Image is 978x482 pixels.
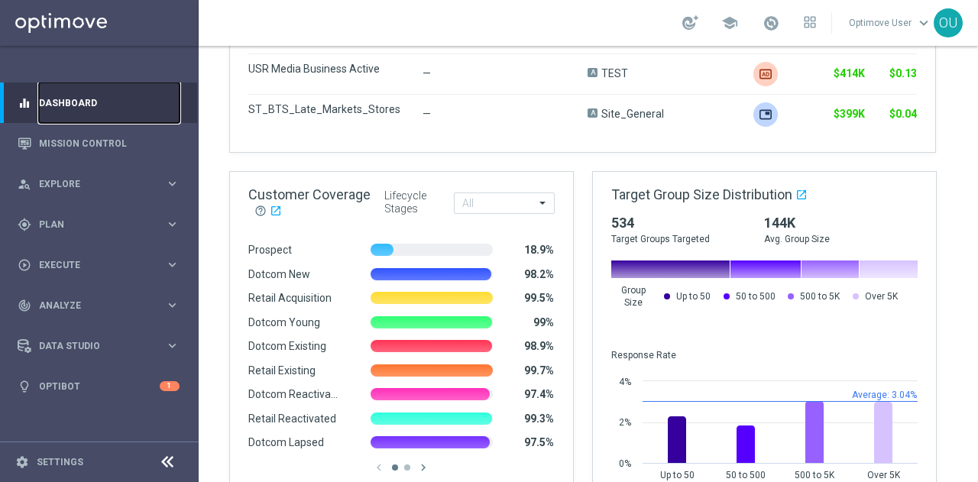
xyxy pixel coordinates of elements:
[37,458,83,467] a: Settings
[15,455,29,469] i: settings
[18,177,165,191] div: Explore
[17,259,180,271] button: play_circle_outline Execute keyboard_arrow_right
[18,339,165,353] div: Data Studio
[165,176,180,191] i: keyboard_arrow_right
[17,340,180,352] button: Data Studio keyboard_arrow_right
[160,381,180,391] div: 1
[17,380,180,393] button: lightbulb Optibot 1
[934,8,963,37] div: OU
[18,299,31,312] i: track_changes
[18,218,165,231] div: Plan
[18,177,31,191] i: person_search
[18,218,31,231] i: gps_fixed
[39,220,165,229] span: Plan
[17,178,180,190] button: person_search Explore keyboard_arrow_right
[18,123,180,163] div: Mission Control
[17,137,180,150] button: Mission Control
[165,257,180,272] i: keyboard_arrow_right
[18,380,31,393] i: lightbulb
[17,218,180,231] button: gps_fixed Plan keyboard_arrow_right
[39,123,180,163] a: Mission Control
[18,366,180,406] div: Optibot
[18,258,31,272] i: play_circle_outline
[18,299,165,312] div: Analyze
[39,301,165,310] span: Analyze
[18,258,165,272] div: Execute
[39,341,165,351] span: Data Studio
[18,96,31,110] i: equalizer
[39,82,180,123] a: Dashboard
[165,338,180,353] i: keyboard_arrow_right
[165,298,180,312] i: keyboard_arrow_right
[915,15,932,31] span: keyboard_arrow_down
[847,11,934,34] a: Optimove Userkeyboard_arrow_down
[39,260,165,270] span: Execute
[39,366,160,406] a: Optibot
[39,180,165,189] span: Explore
[165,217,180,231] i: keyboard_arrow_right
[721,15,738,31] span: school
[18,82,180,123] div: Dashboard
[17,299,180,312] button: track_changes Analyze keyboard_arrow_right
[17,97,180,109] button: equalizer Dashboard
